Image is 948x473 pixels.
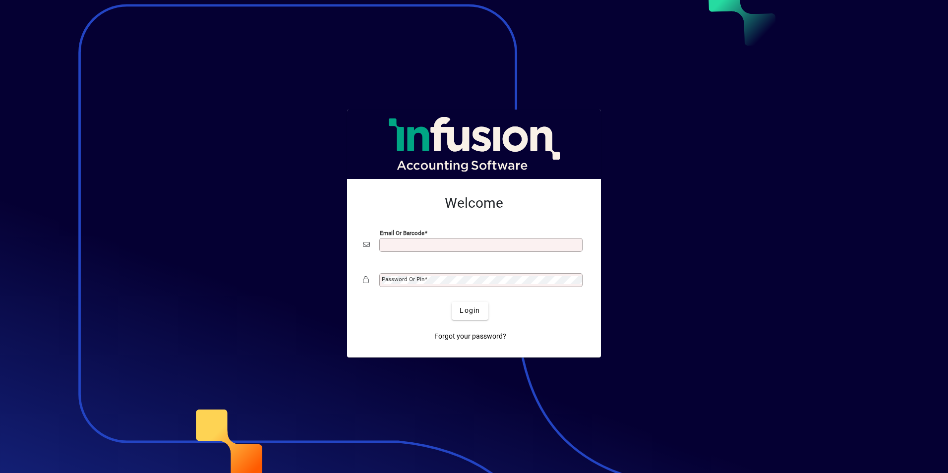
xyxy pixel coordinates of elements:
span: Login [460,305,480,316]
a: Forgot your password? [430,328,510,346]
h2: Welcome [363,195,585,212]
mat-label: Email or Barcode [380,229,424,236]
span: Forgot your password? [434,331,506,342]
mat-label: Password or Pin [382,276,424,283]
button: Login [452,302,488,320]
